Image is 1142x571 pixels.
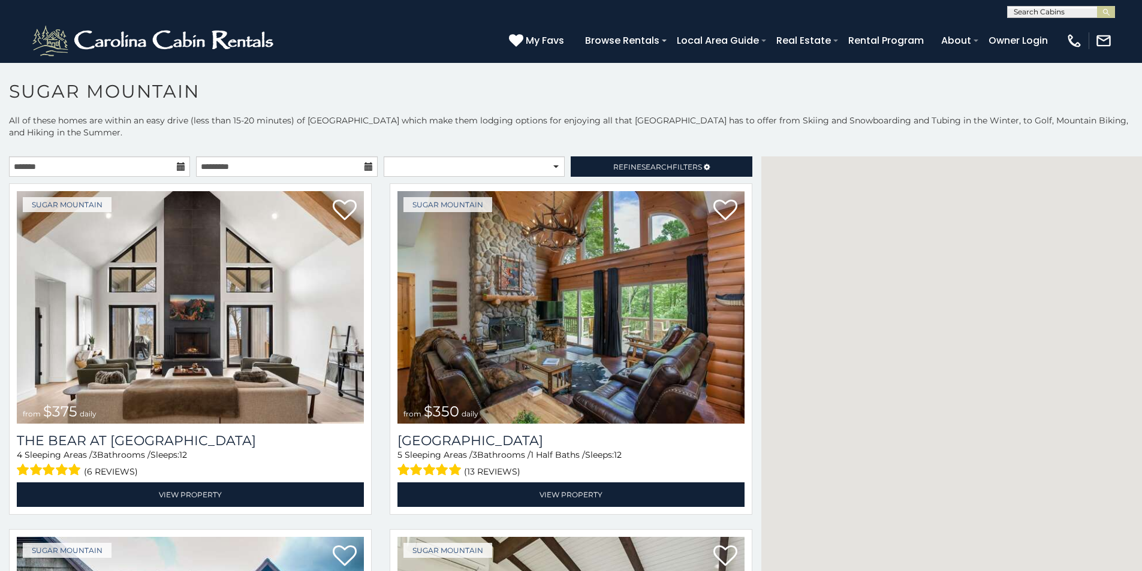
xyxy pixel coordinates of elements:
h3: Grouse Moor Lodge [397,433,745,449]
a: Sugar Mountain [403,197,492,212]
span: Search [641,162,673,171]
a: View Property [17,482,364,507]
span: Refine Filters [613,162,702,171]
span: daily [462,409,478,418]
a: Add to favorites [713,198,737,223]
a: The Bear At Sugar Mountain from $375 daily [17,191,364,424]
a: My Favs [509,33,567,49]
a: Sugar Mountain [403,543,492,558]
span: 3 [472,449,477,460]
img: White-1-2.png [30,23,279,59]
span: from [403,409,421,418]
div: Sleeping Areas / Bathrooms / Sleeps: [397,449,745,479]
a: Add to favorites [713,544,737,569]
span: (6 reviews) [84,464,138,479]
span: $350 [424,403,459,420]
a: About [935,30,977,51]
span: My Favs [526,33,564,48]
span: 1 Half Baths / [531,449,585,460]
span: daily [80,409,97,418]
h3: The Bear At Sugar Mountain [17,433,364,449]
a: Grouse Moor Lodge from $350 daily [397,191,745,424]
span: 12 [614,449,622,460]
span: 12 [179,449,187,460]
img: phone-regular-white.png [1066,32,1083,49]
a: RefineSearchFilters [571,156,752,177]
span: 3 [92,449,97,460]
a: Sugar Mountain [23,197,112,212]
a: Local Area Guide [671,30,765,51]
a: Owner Login [983,30,1054,51]
span: from [23,409,41,418]
a: Sugar Mountain [23,543,112,558]
a: View Property [397,482,745,507]
img: Grouse Moor Lodge [397,191,745,424]
a: Add to favorites [333,544,357,569]
a: Browse Rentals [579,30,665,51]
div: Sleeping Areas / Bathrooms / Sleeps: [17,449,364,479]
a: [GEOGRAPHIC_DATA] [397,433,745,449]
img: mail-regular-white.png [1095,32,1112,49]
span: 5 [397,449,402,460]
a: The Bear At [GEOGRAPHIC_DATA] [17,433,364,449]
a: Rental Program [842,30,930,51]
a: Real Estate [770,30,837,51]
span: $375 [43,403,77,420]
span: 4 [17,449,22,460]
span: (13 reviews) [464,464,520,479]
a: Add to favorites [333,198,357,223]
img: The Bear At Sugar Mountain [17,191,364,424]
